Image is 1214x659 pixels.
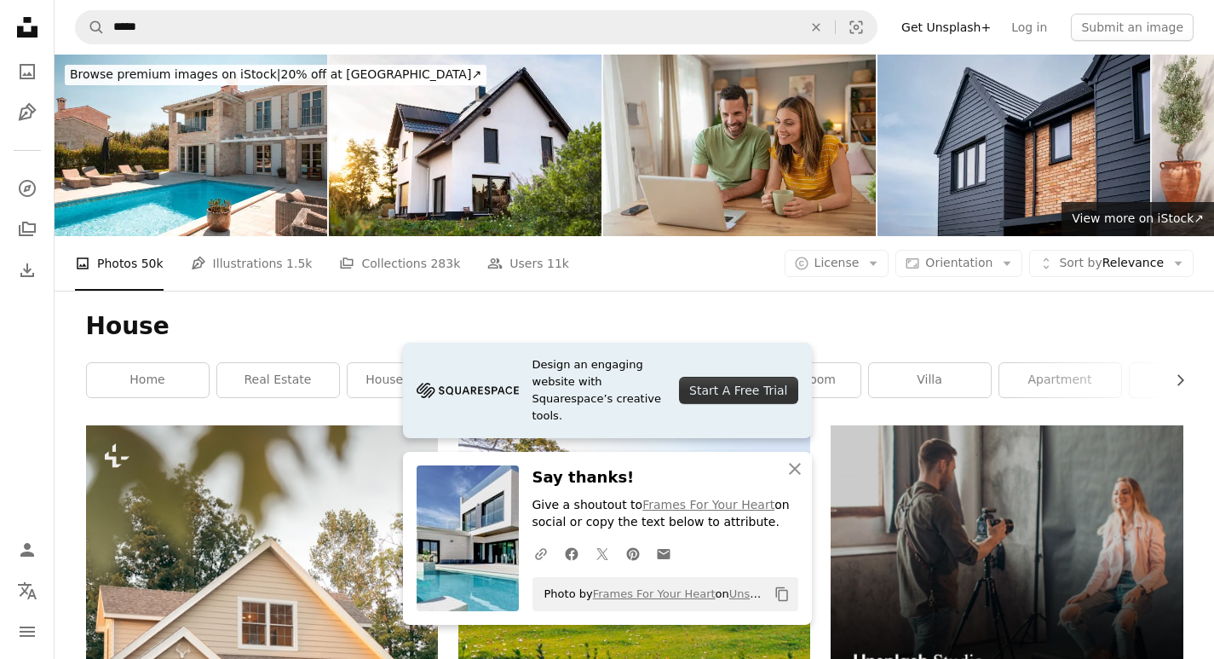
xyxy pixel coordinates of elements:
[87,363,209,397] a: home
[10,55,44,89] a: Photos
[1001,14,1057,41] a: Log in
[547,254,569,273] span: 11k
[348,363,469,397] a: house interior
[403,343,812,438] a: Design an engaging website with Squarespace’s creative tools.Start A Free Trial
[768,580,797,609] button: Copy to clipboard
[587,536,618,570] a: Share on Twitter
[532,356,666,425] span: Design an engaging website with Squarespace’s creative tools.
[1071,14,1194,41] button: Submit an image
[532,497,798,531] p: Give a shoutout to on social or copy the text below to attribute.
[10,212,44,246] a: Collections
[618,536,648,570] a: Share on Pinterest
[10,615,44,649] button: Menu
[1029,250,1194,277] button: Sort byRelevance
[1059,256,1102,269] span: Sort by
[10,253,44,287] a: Download History
[10,171,44,205] a: Explore
[999,363,1121,397] a: apartment
[648,536,679,570] a: Share over email
[10,95,44,130] a: Illustrations
[430,254,460,273] span: 283k
[1072,211,1204,225] span: View more on iStock ↗
[836,11,877,43] button: Visual search
[593,587,716,600] a: Frames For Your Heart
[814,256,860,269] span: License
[1165,363,1183,397] button: scroll list to the right
[191,236,313,291] a: Illustrations 1.5k
[55,55,497,95] a: Browse premium images on iStock|20% off at [GEOGRAPHIC_DATA]↗
[869,363,991,397] a: villa
[642,498,774,512] a: Frames For Your Heart
[55,55,327,236] img: Luxury Villa With Pool
[339,236,460,291] a: Collections 283k
[10,533,44,567] a: Log in / Sign up
[286,254,312,273] span: 1.5k
[679,377,797,404] div: Start A Free Trial
[891,14,1001,41] a: Get Unsplash+
[487,236,569,291] a: Users 11k
[895,250,1022,277] button: Orientation
[70,67,280,81] span: Browse premium images on iStock |
[785,250,889,277] button: License
[729,587,780,600] a: Unsplash
[556,536,587,570] a: Share on Facebook
[70,67,481,81] span: 20% off at [GEOGRAPHIC_DATA] ↗
[217,363,339,397] a: real estate
[536,581,768,608] span: Photo by on
[532,465,798,490] h3: Say thanks!
[75,10,877,44] form: Find visuals sitewide
[1062,202,1214,236] a: View more on iStock↗
[10,574,44,608] button: Language
[86,311,1183,342] h1: House
[877,55,1150,236] img: Generic new build home in England
[797,11,835,43] button: Clear
[925,256,992,269] span: Orientation
[76,11,105,43] button: Search Unsplash
[1059,255,1164,272] span: Relevance
[329,55,601,236] img: New Sustainable Single-Family Home with a Garden
[417,378,519,403] img: file-1705255347840-230a6ab5bca9image
[603,55,876,236] img: Relaxing at home with wireless technology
